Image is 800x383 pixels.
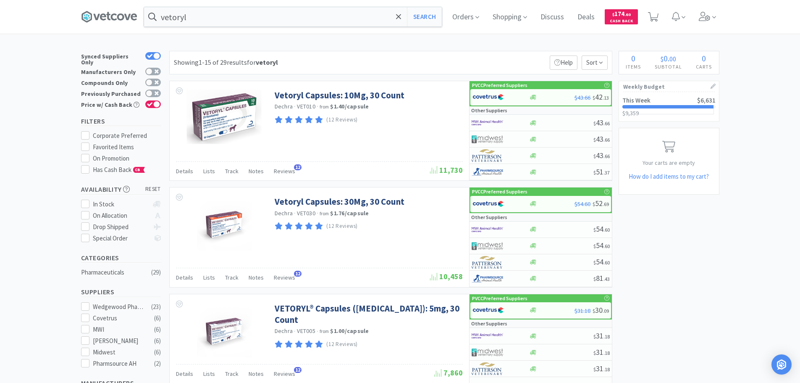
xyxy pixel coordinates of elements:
span: . 18 [603,333,610,340]
h5: Filters [81,116,161,126]
span: 54 [593,240,610,250]
strong: $1.40 / capsule [330,103,369,110]
div: Pharmaceuticals [81,267,149,277]
img: 77fca1acd8b6420a9015268ca798ef17_1.png [472,91,504,103]
span: $ [593,333,596,340]
span: reset [145,185,161,194]
span: Notes [249,167,264,175]
img: 4dd14cff54a648ac9e977f0c5da9bc2e_5.png [472,346,503,359]
span: 12 [294,367,302,373]
span: Lists [203,274,215,281]
img: 77fca1acd8b6420a9015268ca798ef17_1.png [472,304,504,317]
p: (12 Reviews) [326,340,358,349]
span: Details [176,274,193,281]
div: Covetrus [93,313,145,323]
span: . 09 [603,308,609,314]
h4: Carts [689,63,719,71]
span: 51 [593,167,610,177]
div: ( 6 ) [154,336,161,346]
span: 11,730 [430,165,463,175]
span: $ [612,12,614,17]
span: $54.60 [574,200,590,208]
strong: $1.76 / capsule [330,209,369,217]
p: Your carts are empty [619,158,719,167]
span: · [294,328,296,335]
img: 7915dbd3f8974342a4dc3feb8efc1740_58.png [472,272,503,285]
span: Reviews [274,167,295,175]
a: $174.60Cash Back [605,5,638,28]
span: 30 [593,305,609,315]
span: · [317,328,318,335]
div: ( 29 ) [151,267,161,277]
div: Midwest [93,347,145,357]
span: $ [593,350,596,356]
div: In Stock [93,199,149,209]
span: Track [225,370,239,378]
span: 7,860 [434,368,463,378]
a: VETORYL® Capsules ([MEDICAL_DATA]): 5mg, 30 Count [275,303,461,326]
p: (12 Reviews) [326,116,358,124]
span: $ [593,169,596,176]
div: ( 6 ) [154,313,161,323]
span: · [317,103,318,110]
span: 43 [593,118,610,127]
span: VET010 [297,103,315,110]
div: ( 6 ) [154,347,161,357]
span: Details [176,370,193,378]
span: · [317,209,318,217]
p: Other Suppliers [471,106,507,114]
p: PVCC Preferred Suppliers [472,81,527,89]
a: Deals [574,13,598,21]
div: Special Order [93,233,149,243]
div: Pharmsource AH [93,359,145,369]
img: f5e969b455434c6296c6d81ef179fa71_3.png [472,149,503,162]
img: 8d8a7186814449b7af33f1cf9c709eff_350198.jpg [197,303,252,357]
span: $31.18 [574,307,590,314]
a: Dechra [275,103,293,110]
h5: Categories [81,253,161,263]
div: On Allocation [93,211,149,221]
p: (12 Reviews) [326,222,358,231]
img: f6b2451649754179b5b4e0c70c3f7cb0_2.png [472,330,503,342]
a: Dechra [275,327,293,335]
span: $6,631 [697,96,716,104]
span: . 66 [603,153,610,159]
a: Dechra [275,209,293,217]
div: [PERSON_NAME] [93,336,145,346]
span: $ [593,366,596,372]
span: CB [134,167,142,172]
h4: Subtotal [648,63,689,71]
strong: vetoryl [256,58,278,66]
span: $ [593,137,596,143]
span: $43.66 [574,94,590,101]
span: 31 [593,364,610,373]
p: PVCC Preferred Suppliers [472,188,527,195]
h5: How do I add items to my cart? [619,172,719,182]
span: from [320,211,329,217]
span: . 60 [603,243,610,249]
span: for [247,58,278,66]
span: $ [593,153,596,159]
div: Showing 1-15 of 29 results [174,57,278,68]
div: Price w/ Cash Back [81,100,141,108]
span: VET005 [297,327,315,335]
div: Manufacturers Only [81,68,141,75]
span: 54 [593,224,610,234]
a: Discuss [537,13,567,21]
span: VET030 [297,209,315,217]
span: . 18 [603,366,610,372]
span: . 18 [603,350,610,356]
span: $ [593,95,595,101]
h5: Suppliers [81,287,161,297]
span: . 37 [603,169,610,176]
div: Synced Suppliers Only [81,52,141,65]
span: · [294,209,296,217]
span: $9,359 [622,109,639,117]
p: Other Suppliers [471,213,507,221]
span: . 66 [603,137,610,143]
p: PVCC Preferred Suppliers [472,294,527,302]
span: 12 [294,164,302,170]
div: Wedgewood Pharmacy [93,302,145,312]
span: 31 [593,331,610,341]
button: Search [407,7,442,26]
